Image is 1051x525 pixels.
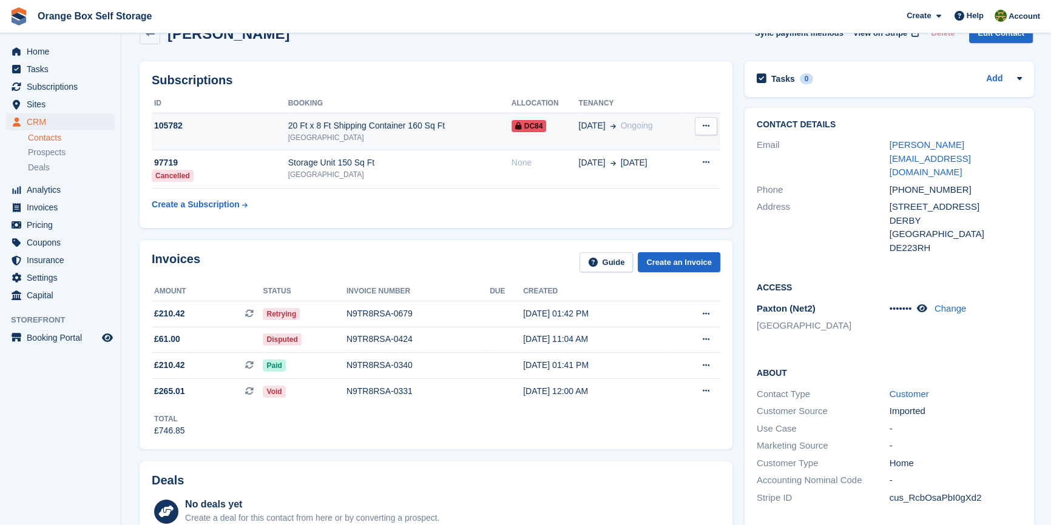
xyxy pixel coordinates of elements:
div: Use Case [757,422,890,436]
h2: About [757,366,1022,378]
span: CRM [27,113,100,130]
li: [GEOGRAPHIC_DATA] [757,319,890,333]
div: Create a deal for this contact from here or by converting a prospect. [185,512,439,524]
div: [DATE] 01:42 PM [523,307,665,320]
div: [STREET_ADDRESS] [890,200,1022,214]
a: Preview store [100,330,115,345]
h2: Deals [152,473,184,487]
span: £265.01 [154,385,185,398]
a: Add [986,72,1002,86]
h2: Subscriptions [152,73,720,87]
div: - [890,439,1022,453]
div: Phone [757,183,890,197]
div: Address [757,200,890,255]
a: menu [6,329,115,346]
div: [DATE] 01:41 PM [523,359,665,372]
div: Customer Source [757,404,890,418]
span: Capital [27,287,100,304]
a: Deals [28,161,115,174]
div: Customer Type [757,456,890,470]
span: Help [967,10,984,22]
th: Due [490,282,523,301]
div: 105782 [152,119,288,132]
a: Create an Invoice [638,252,720,272]
div: Imported [890,404,1022,418]
th: Booking [288,94,512,113]
span: Void [263,386,285,398]
div: No deals yet [185,497,439,512]
h2: Access [757,281,1022,293]
span: £210.42 [154,359,185,372]
div: None [512,156,579,169]
span: Tasks [27,61,100,78]
span: Analytics [27,181,100,198]
a: [PERSON_NAME][EMAIL_ADDRESS][DOMAIN_NAME] [890,139,971,177]
div: [PHONE_NUMBER] [890,183,1022,197]
div: - [890,422,1022,436]
div: Email [757,138,890,179]
span: Booking Portal [27,329,100,346]
div: 0 [800,73,814,84]
div: [DATE] 12:00 AM [523,385,665,398]
div: Create a Subscription [152,198,240,211]
a: Contacts [28,132,115,144]
span: Coupons [27,234,100,251]
div: - [890,473,1022,487]
div: Home [890,456,1022,470]
div: N9TR8RSA-0340 [346,359,490,372]
a: Create a Subscription [152,193,248,216]
a: Orange Box Self Storage [33,6,157,26]
a: View on Stripe [848,24,922,44]
h2: Invoices [152,252,200,272]
span: Prospects [28,147,66,158]
th: Amount [152,282,263,301]
span: [DATE] [621,156,647,169]
a: menu [6,78,115,95]
span: Subscriptions [27,78,100,95]
div: Storage Unit 150 Sq Ft [288,156,512,169]
span: Retrying [263,308,300,320]
img: stora-icon-8386f47178a22dfd0bd8f6a31ec36ba5ce8667c1dd55bd0f319d3a0aa187defe.svg [10,7,28,25]
div: DE223RH [890,241,1022,255]
div: N9TR8RSA-0679 [346,307,490,320]
div: 20 Ft x 8 Ft Shipping Container 160 Sq Ft [288,119,512,132]
div: £746.85 [154,424,185,437]
a: Guide [580,252,633,272]
div: DERBY [890,214,1022,228]
span: DC84 [512,120,547,132]
a: Edit Contact [969,24,1033,44]
div: N9TR8RSA-0331 [346,385,490,398]
span: [DATE] [578,156,605,169]
a: menu [6,269,115,286]
a: menu [6,199,115,216]
div: Cancelled [152,170,194,182]
span: Paid [263,359,285,372]
span: Account [1009,10,1040,22]
div: Marketing Source [757,439,890,453]
h2: Tasks [771,73,795,84]
div: N9TR8RSA-0424 [346,333,490,346]
a: Prospects [28,146,115,159]
th: ID [152,94,288,113]
img: Sarah [995,10,1007,22]
span: Create [907,10,931,22]
button: Delete [926,24,959,44]
div: [GEOGRAPHIC_DATA] [288,169,512,180]
span: Deals [28,162,50,173]
a: menu [6,181,115,198]
div: [DATE] 11:04 AM [523,333,665,346]
span: Sites [27,96,100,113]
div: Total [154,413,185,424]
th: Created [523,282,665,301]
h2: Contact Details [757,120,1022,130]
th: Status [263,282,346,301]
span: View on Stripe [853,27,907,39]
span: Invoices [27,199,100,216]
div: Stripe ID [757,491,890,505]
a: menu [6,234,115,251]
span: ••••••• [890,303,912,313]
span: £61.00 [154,333,180,346]
div: cus_RcbOsaPbI0gXd2 [890,491,1022,505]
h2: [PERSON_NAME] [167,25,289,42]
a: menu [6,43,115,60]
